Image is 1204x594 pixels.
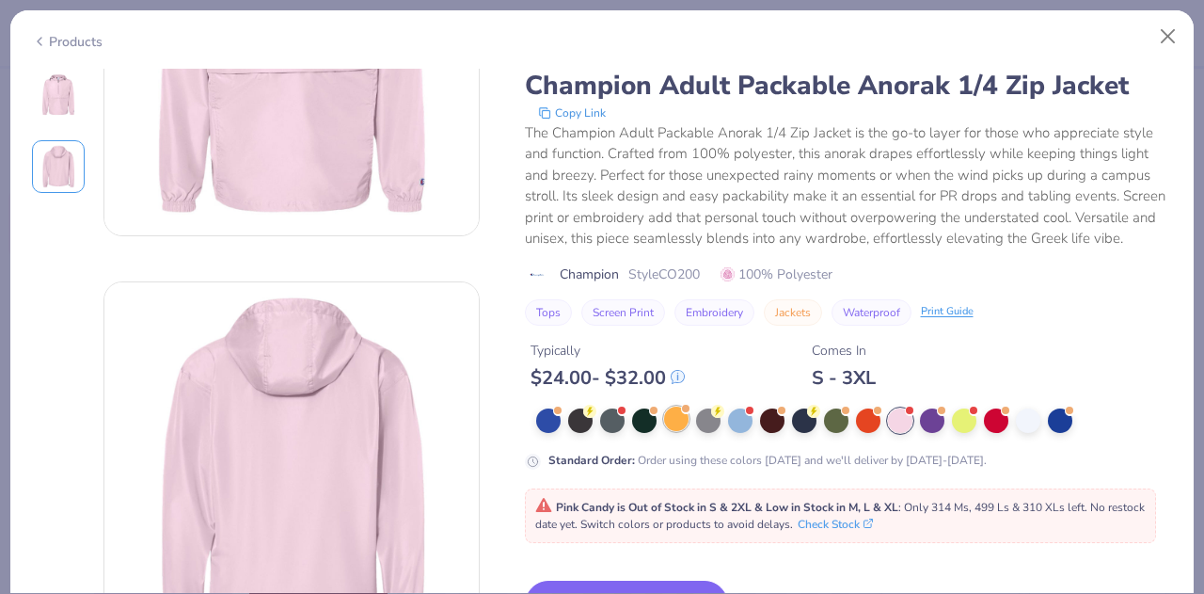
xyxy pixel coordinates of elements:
[525,122,1173,249] div: The Champion Adult Packable Anorak 1/4 Zip Jacket is the go-to layer for those who appreciate sty...
[581,299,665,326] button: Screen Print
[531,366,685,390] div: $ 24.00 - $ 32.00
[764,299,822,326] button: Jackets
[548,452,987,469] div: Order using these colors [DATE] and we'll deliver by [DATE]-[DATE].
[812,341,876,361] div: Comes In
[32,32,103,52] div: Products
[532,104,611,122] button: copy to clipboard
[531,341,685,361] div: Typically
[832,299,911,326] button: Waterproof
[721,265,832,284] span: 100% Polyester
[812,366,876,390] div: S - 3XL
[1150,19,1186,55] button: Close
[525,299,572,326] button: Tops
[556,500,898,515] strong: Pink Candy is Out of Stock in S & 2XL & Low in Stock in M, L & XL
[548,453,635,468] strong: Standard Order :
[525,68,1173,104] div: Champion Adult Packable Anorak 1/4 Zip Jacket
[36,144,81,189] img: Back
[798,516,873,533] button: Check Stock
[560,265,619,284] span: Champion
[674,299,754,326] button: Embroidery
[921,304,974,320] div: Print Guide
[535,500,1145,532] span: : Only 314 Ms, 499 Ls & 310 XLs left. No restock date yet. Switch colors or products to avoid del...
[36,72,81,118] img: Front
[628,265,700,284] span: Style CO200
[525,267,550,282] img: brand logo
